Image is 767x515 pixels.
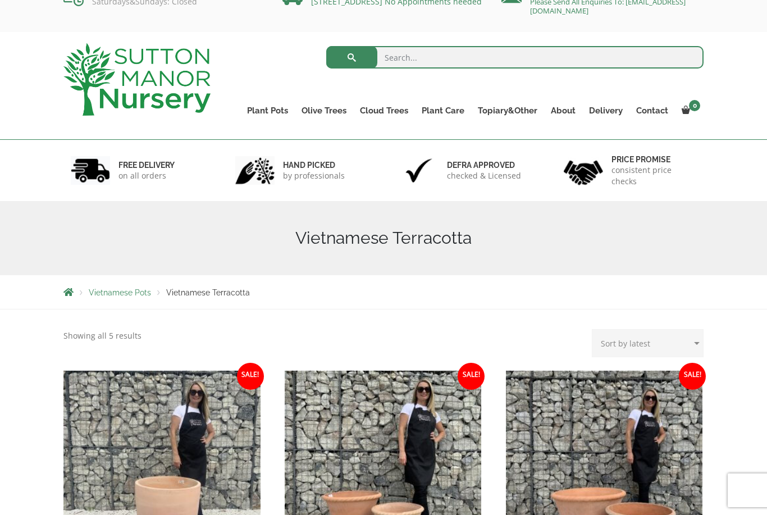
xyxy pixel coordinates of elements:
[629,103,675,119] a: Contact
[71,156,110,185] img: 1.jpg
[679,363,706,390] span: Sale!
[283,170,345,181] p: by professionals
[689,100,700,111] span: 0
[353,103,415,119] a: Cloud Trees
[611,154,697,165] h6: Price promise
[295,103,353,119] a: Olive Trees
[63,43,211,116] img: logo
[89,288,151,297] a: Vietnamese Pots
[447,170,521,181] p: checked & Licensed
[63,329,141,343] p: Showing all 5 results
[63,288,704,297] nav: Breadcrumbs
[611,165,697,187] p: consistent price checks
[118,170,175,181] p: on all orders
[675,103,704,119] a: 0
[326,46,704,69] input: Search...
[415,103,471,119] a: Plant Care
[399,156,439,185] img: 3.jpg
[166,288,250,297] span: Vietnamese Terracotta
[63,228,704,248] h1: Vietnamese Terracotta
[237,363,264,390] span: Sale!
[544,103,582,119] a: About
[564,153,603,188] img: 4.jpg
[240,103,295,119] a: Plant Pots
[458,363,485,390] span: Sale!
[235,156,275,185] img: 2.jpg
[592,329,704,357] select: Shop order
[447,160,521,170] h6: Defra approved
[283,160,345,170] h6: hand picked
[582,103,629,119] a: Delivery
[471,103,544,119] a: Topiary&Other
[118,160,175,170] h6: FREE DELIVERY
